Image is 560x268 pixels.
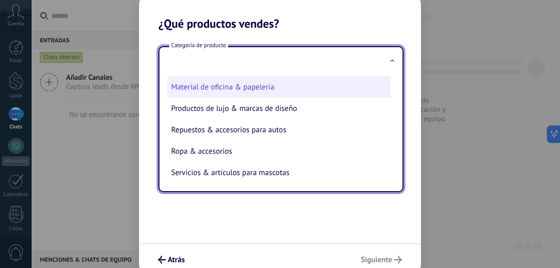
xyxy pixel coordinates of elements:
[169,41,228,50] span: Categoría de producto
[167,98,391,119] li: Productos de lujo & marcas de diseño
[167,141,391,162] li: Ropa & accesorios
[167,162,391,183] li: Servicios & artículos para mascotas
[168,256,185,263] span: Atrás
[167,76,391,98] li: Material de oficina & papelería
[167,119,391,141] li: Repuestos & accesorios para autos
[154,251,189,268] button: Atrás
